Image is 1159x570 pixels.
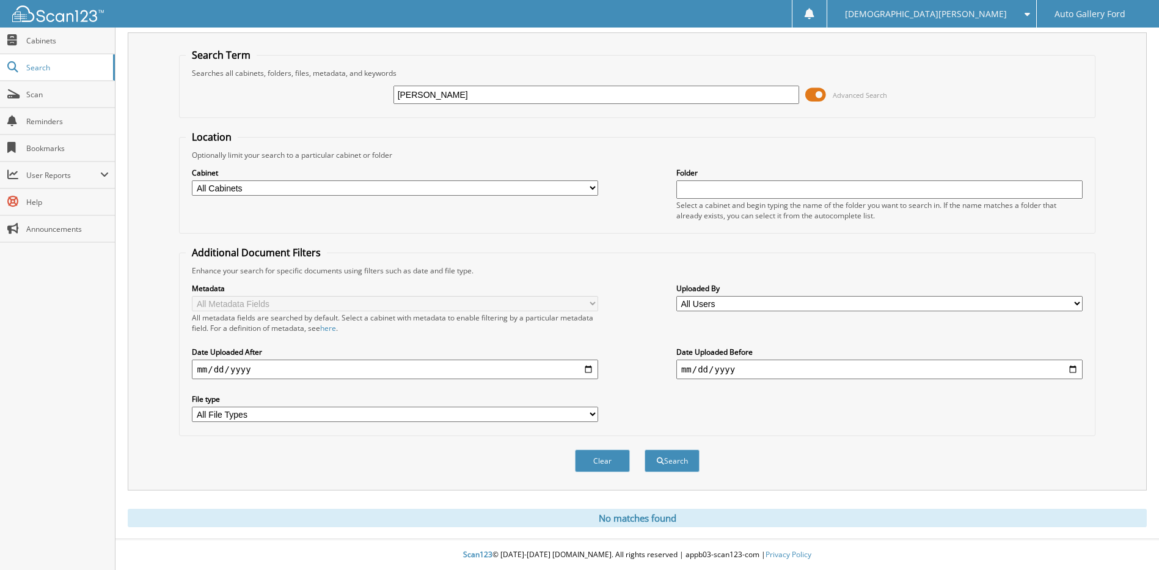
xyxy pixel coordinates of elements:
[320,323,336,333] a: here
[676,283,1083,294] label: Uploaded By
[26,116,109,127] span: Reminders
[192,360,598,379] input: start
[575,450,630,472] button: Clear
[26,224,109,234] span: Announcements
[676,200,1083,221] div: Select a cabinet and begin typing the name of the folder you want to search in. If the name match...
[128,509,1147,527] div: No matches found
[192,347,598,357] label: Date Uploaded After
[676,347,1083,357] label: Date Uploaded Before
[186,48,257,62] legend: Search Term
[192,394,598,404] label: File type
[192,283,598,294] label: Metadata
[766,549,811,560] a: Privacy Policy
[26,62,107,73] span: Search
[1055,10,1125,18] span: Auto Gallery Ford
[192,168,598,178] label: Cabinet
[115,540,1159,570] div: © [DATE]-[DATE] [DOMAIN_NAME]. All rights reserved | appb03-scan123-com |
[26,170,100,180] span: User Reports
[26,197,109,207] span: Help
[833,91,887,100] span: Advanced Search
[186,130,238,144] legend: Location
[676,360,1083,379] input: end
[26,143,109,154] span: Bookmarks
[186,265,1088,276] div: Enhance your search for specific documents using filters such as date and file type.
[26,35,109,46] span: Cabinets
[186,150,1088,160] div: Optionally limit your search to a particular cabinet or folder
[645,450,700,472] button: Search
[26,89,109,100] span: Scan
[186,68,1088,78] div: Searches all cabinets, folders, files, metadata, and keywords
[192,313,598,333] div: All metadata fields are searched by default. Select a cabinet with metadata to enable filtering b...
[845,10,1007,18] span: [DEMOGRAPHIC_DATA][PERSON_NAME]
[12,6,104,22] img: scan123-logo-white.svg
[463,549,492,560] span: Scan123
[676,168,1083,178] label: Folder
[186,246,327,259] legend: Additional Document Filters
